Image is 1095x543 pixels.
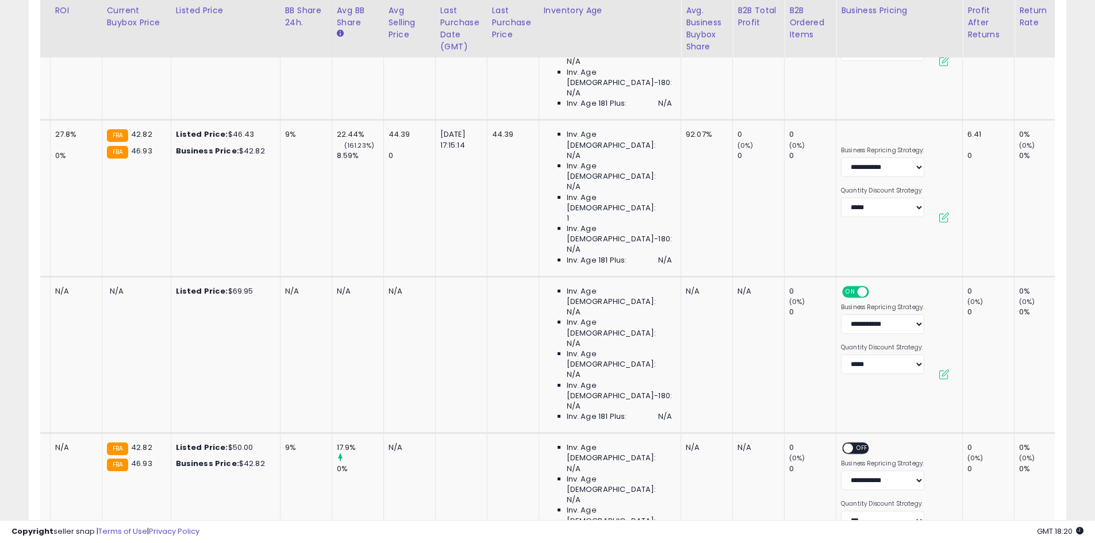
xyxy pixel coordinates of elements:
span: N/A [567,56,581,67]
div: N/A [737,442,775,453]
span: N/A [567,369,581,380]
span: Inv. Age [DEMOGRAPHIC_DATA]-180: [567,67,672,88]
div: 44.39 [389,129,435,140]
div: 0% [1019,129,1066,140]
small: (0%) [789,297,805,306]
div: $46.43 [176,129,271,140]
div: 0 [967,151,1014,161]
div: BB Share 24h. [285,5,327,29]
div: N/A [389,286,427,296]
div: Total Profit [3,5,45,29]
span: N/A [567,88,581,98]
label: Business Repricing Strategy: [841,460,924,468]
div: seller snap | | [11,526,199,537]
b: Business Price: [176,458,239,469]
span: Inv. Age [DEMOGRAPHIC_DATA]-180: [567,224,672,244]
div: Return Rate [1019,5,1061,29]
div: 0% [337,464,383,474]
span: N/A [567,495,581,505]
div: Last Purchase Price [492,5,534,41]
div: N/A [737,286,775,296]
div: Profit After Returns [967,5,1009,41]
div: 92.07% [686,129,724,140]
div: 0 [389,151,435,161]
small: (0%) [1019,453,1035,463]
small: (0%) [737,141,754,150]
label: Quantity Discount Strategy: [841,344,924,352]
div: Inventory Age [544,5,676,17]
div: $69.95 [176,286,271,296]
div: 0 [789,151,836,161]
div: 9% [285,129,323,140]
div: 0 [789,307,836,317]
div: N/A [55,442,93,453]
a: Privacy Policy [149,526,199,537]
small: FBA [107,129,128,142]
span: Inv. Age 181 Plus: [567,98,627,109]
span: N/A [567,307,581,317]
span: N/A [567,244,581,255]
small: (0%) [789,141,805,150]
span: N/A [567,401,581,411]
span: N/A [567,151,581,161]
div: 44.39 [492,129,530,140]
div: 0 [967,286,1014,296]
div: Current Buybox Price [107,5,166,29]
span: Inv. Age [DEMOGRAPHIC_DATA]: [567,349,672,369]
div: 6.41 [967,129,1014,140]
div: 27.8% [55,129,102,140]
div: N/A [337,286,375,296]
span: Inv. Age 181 Plus: [567,255,627,265]
small: (0%) [967,297,983,306]
span: N/A [110,286,124,296]
div: 0 [967,464,1014,474]
span: 42.82 [131,442,152,453]
span: Inv. Age 181 Plus: [567,411,627,422]
div: 17.9% [337,442,383,453]
div: 0% [55,151,102,161]
div: N/A [55,286,93,296]
span: 1 [567,213,569,224]
span: OFF [867,287,886,296]
strong: Copyright [11,526,53,537]
div: $42.82 [176,146,271,156]
div: 0 [789,442,836,453]
small: (0%) [1019,297,1035,306]
span: Inv. Age [DEMOGRAPHIC_DATA]: [567,161,672,182]
label: Business Repricing Strategy: [841,147,924,155]
span: Inv. Age [DEMOGRAPHIC_DATA]: [567,442,672,463]
div: N/A [686,442,724,453]
small: (0%) [1019,141,1035,150]
span: Inv. Age [DEMOGRAPHIC_DATA]: [567,474,672,495]
span: N/A [658,255,672,265]
span: N/A [658,98,672,109]
b: Listed Price: [176,286,228,296]
span: N/A [567,182,581,192]
small: FBA [107,459,128,471]
div: N/A [389,442,427,453]
a: Terms of Use [98,526,147,537]
div: 0 [789,286,836,296]
span: Inv. Age [DEMOGRAPHIC_DATA]: [567,317,672,338]
label: Quantity Discount Strategy: [841,500,924,508]
span: 2025-09-8 18:20 GMT [1037,526,1084,537]
b: Listed Price: [176,129,228,140]
div: ROI [55,5,97,17]
div: 0% [1019,151,1066,161]
label: Quantity Discount Strategy: [841,187,924,195]
small: FBA [107,146,128,159]
small: FBA [107,442,128,455]
div: Avg Selling Price [389,5,431,41]
span: OFF [853,444,871,453]
div: 0 [967,307,1014,317]
div: 0 [789,129,836,140]
div: Last Purchase Date (GMT) [440,5,482,53]
small: (0%) [789,453,805,463]
div: 0 [789,464,836,474]
div: 0 [737,151,784,161]
div: 0% [1019,307,1066,317]
div: 0 [967,442,1014,453]
span: 46.93 [131,145,152,156]
div: Avg BB Share [337,5,379,29]
span: Inv. Age [DEMOGRAPHIC_DATA]: [567,286,672,307]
